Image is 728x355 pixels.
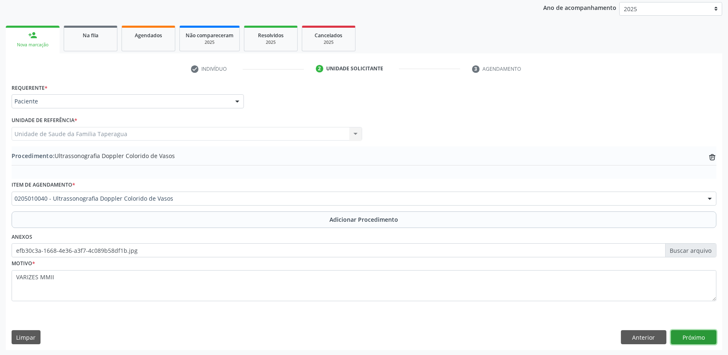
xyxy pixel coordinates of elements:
[12,179,75,192] label: Item de agendamento
[258,32,284,39] span: Resolvidos
[12,151,175,160] span: Ultrassonografia Doppler Colorido de Vasos
[135,32,162,39] span: Agendados
[326,65,383,72] div: Unidade solicitante
[12,257,35,270] label: Motivo
[12,114,77,127] label: Unidade de referência
[12,231,32,244] label: Anexos
[250,39,291,46] div: 2025
[12,82,48,94] label: Requerente
[186,32,234,39] span: Não compareceram
[671,330,716,344] button: Próximo
[83,32,98,39] span: Na fila
[316,65,323,72] div: 2
[330,215,399,224] span: Adicionar Procedimento
[543,2,616,12] p: Ano de acompanhamento
[28,31,37,40] div: person_add
[12,152,55,160] span: Procedimento:
[186,39,234,46] div: 2025
[14,194,699,203] span: 0205010040 - Ultrassonografia Doppler Colorido de Vasos
[621,330,666,344] button: Anterior
[12,211,716,228] button: Adicionar Procedimento
[12,330,41,344] button: Limpar
[315,32,343,39] span: Cancelados
[308,39,349,46] div: 2025
[14,97,227,106] span: Paciente
[12,42,54,48] div: Nova marcação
